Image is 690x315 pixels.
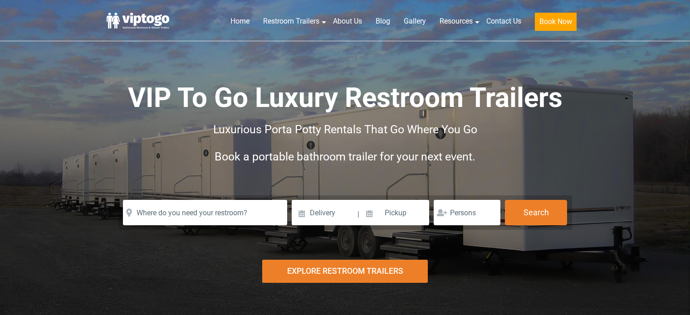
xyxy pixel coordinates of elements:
[505,200,567,225] button: Search
[361,200,430,225] input: Pickup
[480,11,528,31] a: Contact Us
[262,260,428,283] div: Explore Restroom Trailers
[128,82,563,114] span: VIP To Go Luxury Restroom Trailers
[213,123,477,136] span: Luxurious Porta Potty Rentals That Go Where You Go
[369,11,397,31] a: Blog
[528,11,583,36] a: Book Now
[357,200,359,229] span: |
[292,200,357,225] input: Delivery
[433,11,480,31] a: Resources
[326,11,369,31] a: About Us
[224,11,256,31] a: Home
[215,150,475,163] span: Book a portable bathroom trailer for your next event.
[535,13,577,31] button: Book Now
[256,11,326,31] a: Restroom Trailers
[123,200,287,225] input: Where do you need your restroom?
[397,11,433,31] a: Gallery
[434,200,500,225] input: Persons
